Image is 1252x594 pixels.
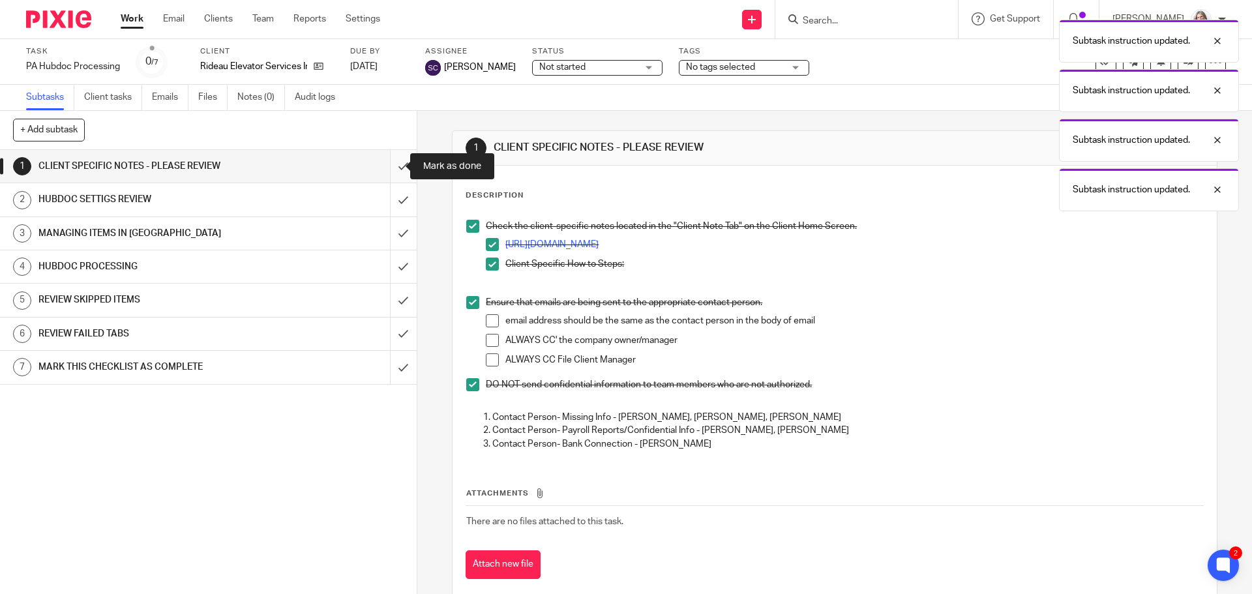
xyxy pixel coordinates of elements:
[237,85,285,110] a: Notes (0)
[539,63,586,72] span: Not started
[26,10,91,28] img: Pixie
[13,258,31,276] div: 4
[26,60,120,73] div: PA Hubdoc Processing
[121,12,143,25] a: Work
[425,46,516,57] label: Assignee
[1073,84,1190,97] p: Subtask instruction updated.
[38,224,264,243] h1: MANAGING ITEMS IN [GEOGRAPHIC_DATA]
[38,324,264,344] h1: REVIEW FAILED TABS
[295,85,345,110] a: Audit logs
[200,46,334,57] label: Client
[466,517,623,526] span: There are no files attached to this task.
[38,290,264,310] h1: REVIEW SKIPPED ITEMS
[466,138,486,158] div: 1
[350,46,409,57] label: Due by
[492,438,1202,451] p: Contact Person- Bank Connection - [PERSON_NAME]
[293,12,326,25] a: Reports
[13,157,31,175] div: 1
[198,85,228,110] a: Files
[151,59,158,66] small: /7
[505,314,1202,327] p: email address should be the same as the contact person in the body of email
[466,190,524,201] p: Description
[486,296,1202,309] p: Ensure that emails are being sent to the appropriate contact person.
[13,191,31,209] div: 2
[425,60,441,76] img: svg%3E
[1073,183,1190,196] p: Subtask instruction updated.
[346,12,380,25] a: Settings
[13,325,31,343] div: 6
[38,156,264,176] h1: CLIENT SPECIFIC NOTES - PLEASE REVIEW
[13,291,31,310] div: 5
[350,62,378,71] span: [DATE]
[532,46,663,57] label: Status
[200,60,307,73] p: Rideau Elevator Services Inc.
[1073,35,1190,48] p: Subtask instruction updated.
[505,353,1202,366] p: ALWAYS CC File Client Manager
[486,220,1202,233] p: Check the client-specific notes located in the "Client Note Tab" on the Client Home Screen.
[505,240,599,249] a: [URL][DOMAIN_NAME]
[26,85,74,110] a: Subtasks
[84,85,142,110] a: Client tasks
[13,358,31,376] div: 7
[494,141,863,155] h1: CLIENT SPECIFIC NOTES - PLEASE REVIEW
[38,357,264,377] h1: MARK THIS CHECKLIST AS COMPLETE
[486,378,1202,391] p: DO NOT send confidential information to team members who are not authorized.
[1191,9,1212,30] img: KC%20Photo.jpg
[38,257,264,276] h1: HUBDOC PROCESSING
[163,12,185,25] a: Email
[492,411,1202,424] p: Contact Person- Missing Info - [PERSON_NAME], [PERSON_NAME], [PERSON_NAME]
[13,224,31,243] div: 3
[492,424,1202,437] p: Contact Person- Payroll Reports/Confidential Info - [PERSON_NAME], [PERSON_NAME]
[1229,546,1242,559] div: 2
[26,46,120,57] label: Task
[38,190,264,209] h1: HUBDOC SETTIGS REVIEW
[145,54,158,69] div: 0
[505,334,1202,347] p: ALWAYS CC' the company owner/manager
[466,550,541,580] button: Attach new file
[152,85,188,110] a: Emails
[466,490,529,497] span: Attachments
[204,12,233,25] a: Clients
[1073,134,1190,147] p: Subtask instruction updated.
[444,61,516,74] span: [PERSON_NAME]
[252,12,274,25] a: Team
[505,258,1202,271] p: Client Specific How to Steps:
[13,119,85,141] button: + Add subtask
